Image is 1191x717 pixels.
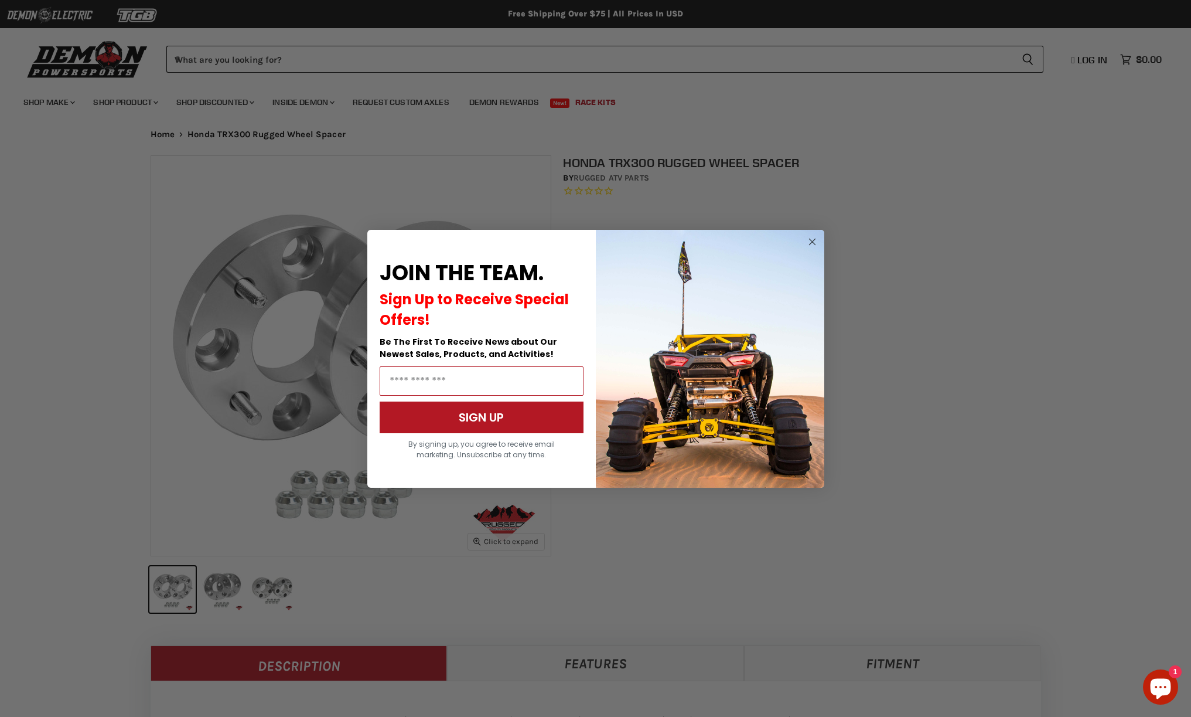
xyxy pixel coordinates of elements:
[408,439,555,460] span: By signing up, you agree to receive email marketing. Unsubscribe at any time.
[805,235,820,249] button: Close dialog
[1139,670,1182,708] inbox-online-store-chat: Shopify online store chat
[380,336,557,360] span: Be The First To Receive News about Our Newest Sales, Products, and Activities!
[380,290,569,329] span: Sign Up to Receive Special Offers!
[596,230,824,488] img: a9095488-b6e7-41ba-879d-588abfab540b.jpeg
[380,258,544,288] span: JOIN THE TEAM.
[380,366,583,396] input: Email Address
[380,402,583,433] button: SIGN UP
